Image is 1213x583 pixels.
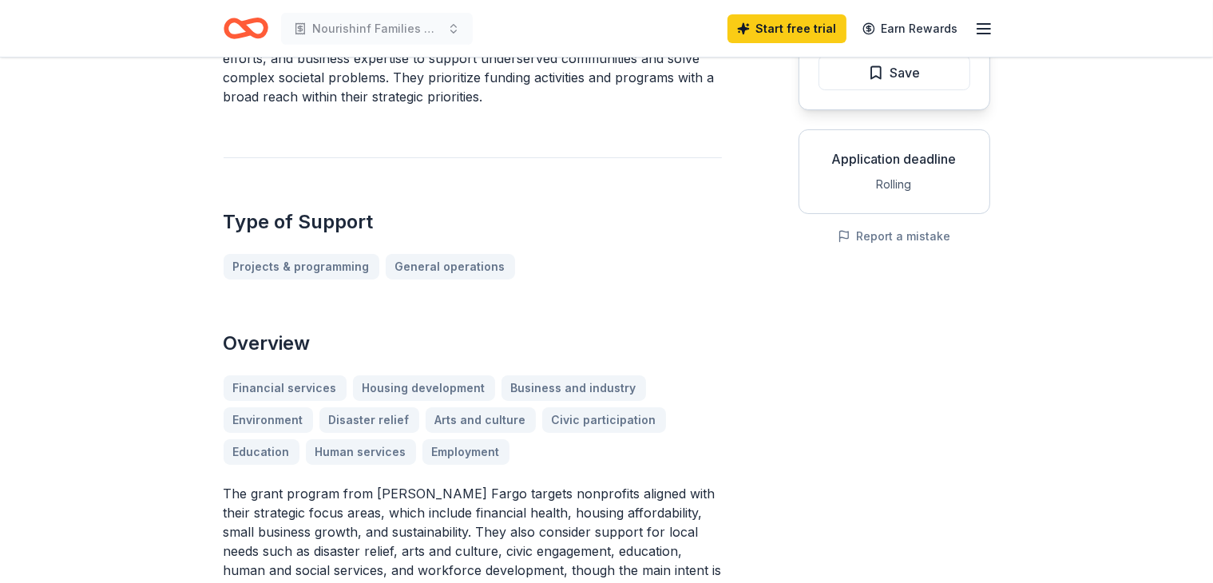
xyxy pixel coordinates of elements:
[838,227,951,246] button: Report a mistake
[224,209,722,235] h2: Type of Support
[812,175,977,194] div: Rolling
[224,254,379,280] a: Projects & programming
[853,14,968,43] a: Earn Rewards
[313,19,441,38] span: Nourishinf Families Program
[281,13,473,45] button: Nourishinf Families Program
[890,62,921,83] span: Save
[812,149,977,169] div: Application deadline
[224,331,722,356] h2: Overview
[727,14,846,43] a: Start free trial
[386,254,515,280] a: General operations
[224,10,268,47] a: Home
[819,55,970,90] button: Save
